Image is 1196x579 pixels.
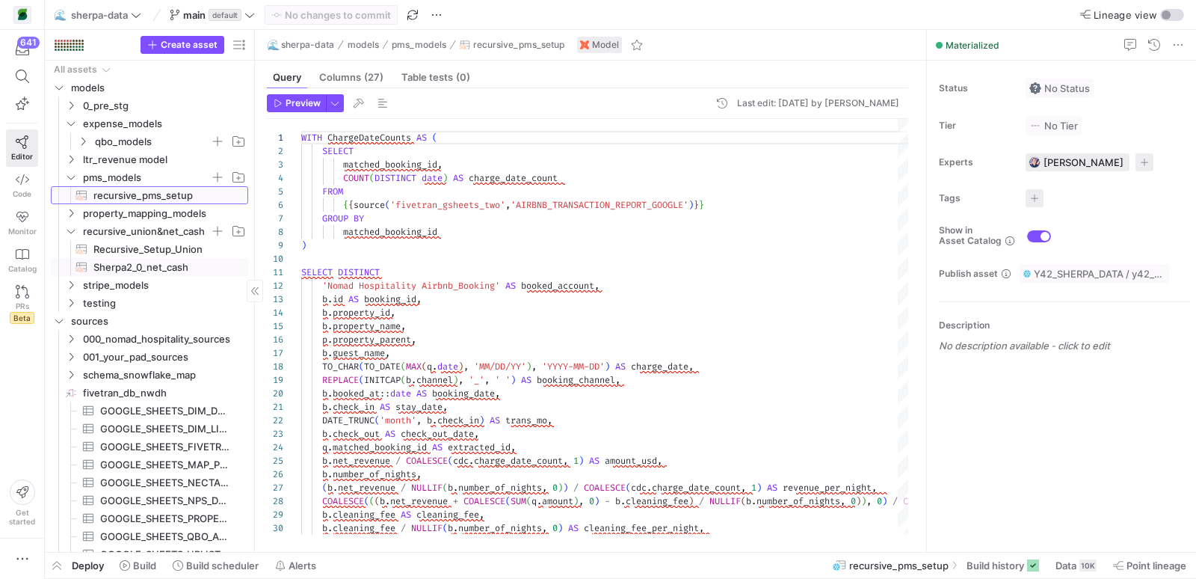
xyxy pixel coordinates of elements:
button: maindefault [166,5,259,25]
span: [PERSON_NAME] [1044,156,1123,168]
div: Press SPACE to select this row. [51,240,248,258]
span: AS [505,280,516,292]
span: booking_date [432,387,495,399]
span: (0) [456,73,470,82]
span: , [416,293,422,305]
span: No Status [1029,82,1090,94]
span: AS [453,172,463,184]
span: q [322,441,327,453]
a: PRsBeta [6,279,38,330]
span: . [327,428,333,440]
span: expense_models [83,115,246,132]
div: Press SPACE to select this row. [51,222,248,240]
div: 1 [267,131,283,144]
span: Show in Asset Catalog [939,225,1002,246]
span: Y42_SHERPA_DATA / y42_sherpa_data_main / RECURSIVE_PMS_SETUP [1034,268,1165,280]
a: Editor [6,129,38,167]
button: Build [113,553,163,578]
span: . [327,320,333,332]
span: FROM [322,186,343,197]
span: , [390,307,395,319]
span: ) [443,172,448,184]
span: Catalog [8,264,37,273]
a: fivetran_db_nwdh​​​​​​​​ [51,384,248,402]
div: Last edit: [DATE] by [PERSON_NAME] [737,98,899,108]
span: b [322,455,327,467]
span: check_out_date [401,428,474,440]
span: 'AIRBNB_TRANSACTION_REPORT_GOOGLE' [511,199,688,211]
button: 641 [6,36,38,63]
span: Status [939,83,1014,94]
span: COALESCE [406,455,448,467]
span: ) [301,239,306,251]
span: property_mapping_models [83,205,246,222]
div: Press SPACE to select this row. [51,204,248,222]
div: 11 [267,266,283,279]
a: GOOGLE_SHEETS_DIM_LISTING_MAP​​​​​​​​​ [51,420,248,438]
span: AS [385,428,395,440]
span: GOOGLE_SHEETS_PROPERTY_DATA​​​​​​​​​ [100,510,231,527]
span: charge_date_count [469,172,558,184]
span: Lineage view [1094,9,1157,21]
div: Press SPACE to select this row. [51,61,248,79]
span: . [327,347,333,359]
span: ) [688,199,694,211]
button: models [344,36,383,54]
span: sherpa-data [71,9,128,21]
span: ) [458,361,463,373]
span: property_name [333,320,401,332]
span: AS [380,401,390,413]
span: . [327,307,333,319]
span: schema_snowflake_map [83,367,246,384]
span: . [327,441,333,453]
span: booking_channel [537,374,615,386]
span: ) [511,374,516,386]
span: , [484,374,490,386]
span: b [322,387,327,399]
span: property_id [333,307,390,319]
div: 13 [267,292,283,306]
span: ( [374,414,380,426]
span: AS [615,361,626,373]
a: recursive_pms_setup​​​​​​​​​​ [51,186,248,204]
span: 'month' [380,414,416,426]
span: stripe_models [83,277,246,294]
span: b [322,320,327,332]
span: models [348,40,379,50]
button: Point lineage [1106,553,1193,578]
span: } [699,199,704,211]
span: b [406,374,411,386]
button: Build scheduler [166,553,265,578]
span: extracted_id [448,441,511,453]
span: Query [273,73,301,82]
span: 🌊 [55,10,65,20]
span: sources [71,313,246,330]
span: GOOGLE_SHEETS_MAP_PROPERTY_MAPPING​​​​​​​​​ [100,456,231,474]
div: Press SPACE to select this row. [51,276,248,294]
span: id [333,293,343,305]
span: q [427,361,432,373]
span: recursive_union&net_cash [83,223,210,240]
span: Table tests [401,73,470,82]
span: qbo_models [95,133,210,150]
span: pms_models [392,40,446,50]
span: , [594,280,599,292]
div: Press SPACE to select this row. [51,79,248,96]
button: 🌊sherpa-data [51,5,145,25]
div: 9 [267,239,283,252]
span: cdc [453,455,469,467]
a: Catalog [6,242,38,279]
img: No tier [1029,120,1041,132]
p: Description [939,320,1190,331]
span: ( [385,199,390,211]
span: REPLACE [322,374,359,386]
button: No statusNo Status [1026,79,1094,98]
span: trans_mo [505,414,547,426]
div: 14 [267,306,283,319]
span: b [322,293,327,305]
span: . [432,361,437,373]
span: , [505,199,511,211]
div: Press SPACE to select this row. [51,366,248,384]
span: check_out [333,428,380,440]
button: Alerts [268,553,323,578]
